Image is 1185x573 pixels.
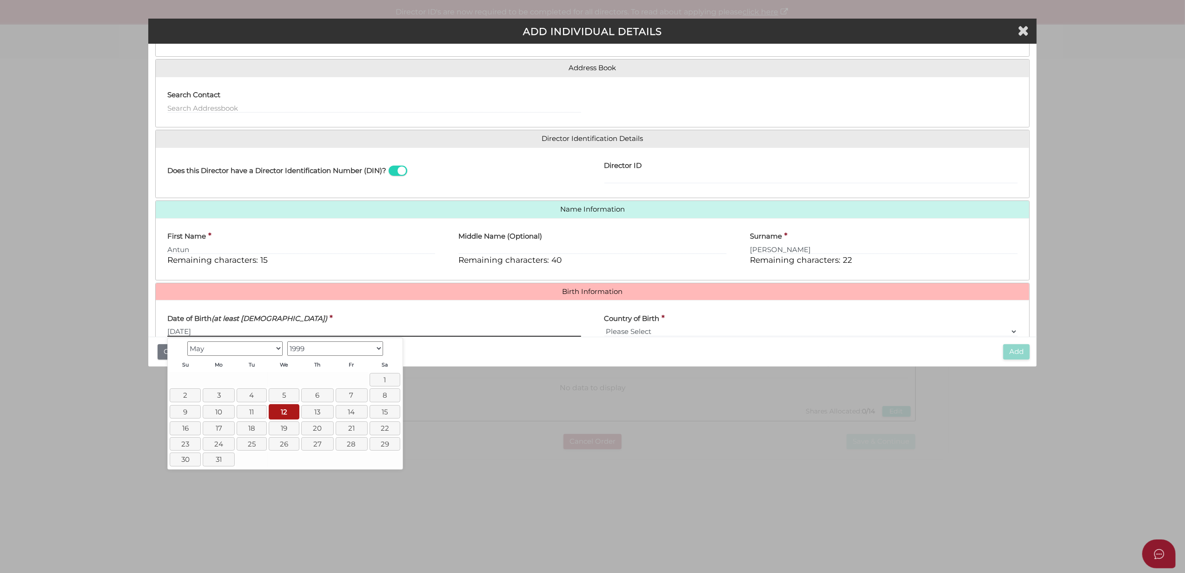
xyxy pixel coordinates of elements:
a: 24 [203,437,235,451]
select: v [604,326,1018,337]
a: 29 [370,437,401,451]
a: 7 [336,388,368,402]
a: 14 [336,405,368,419]
a: 28 [336,437,368,451]
i: (at least [DEMOGRAPHIC_DATA]) [212,314,327,323]
span: Remaining characters: 22 [750,255,852,265]
a: 1 [370,373,401,386]
a: 19 [269,421,300,435]
a: 13 [301,405,333,419]
h4: Surname [750,233,782,240]
h4: Date of Birth [167,315,327,323]
span: Tuesday [249,362,255,368]
a: 22 [370,421,401,435]
a: 5 [269,388,300,402]
h4: Middle Name (Optional) [458,233,542,240]
span: Thursday [314,362,320,368]
a: 20 [301,421,333,435]
a: 30 [170,453,201,466]
a: 15 [370,405,401,419]
a: 17 [203,421,235,435]
a: 25 [237,437,266,451]
span: Saturday [382,362,388,368]
input: dd/mm/yyyy [167,326,581,337]
a: 18 [237,421,266,435]
h4: Does this Director have a Director Identification Number (DIN)? [167,167,386,175]
a: 21 [336,421,368,435]
a: 31 [203,453,235,466]
span: Remaining characters: 40 [458,255,562,265]
span: Sunday [182,362,189,368]
a: 11 [237,405,266,419]
a: Prev [170,340,185,355]
a: 4 [237,388,266,402]
span: Monday [215,362,223,368]
a: 16 [170,421,201,435]
a: Name Information [163,206,1023,213]
a: 27 [301,437,333,451]
a: 26 [269,437,300,451]
h4: Country of Birth [604,315,660,323]
a: 8 [370,388,401,402]
span: Friday [349,362,354,368]
a: 23 [170,437,201,451]
a: 12 [269,404,300,420]
button: Open asap [1142,540,1176,568]
a: 3 [203,388,235,402]
a: 10 [203,405,235,419]
span: Remaining characters: 15 [167,255,268,265]
h4: Director ID [604,162,642,170]
a: 2 [170,388,201,402]
span: Wednesday [280,362,288,368]
a: Next [385,340,400,355]
a: 9 [170,405,201,419]
a: Birth Information [163,288,1023,296]
a: 6 [301,388,333,402]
